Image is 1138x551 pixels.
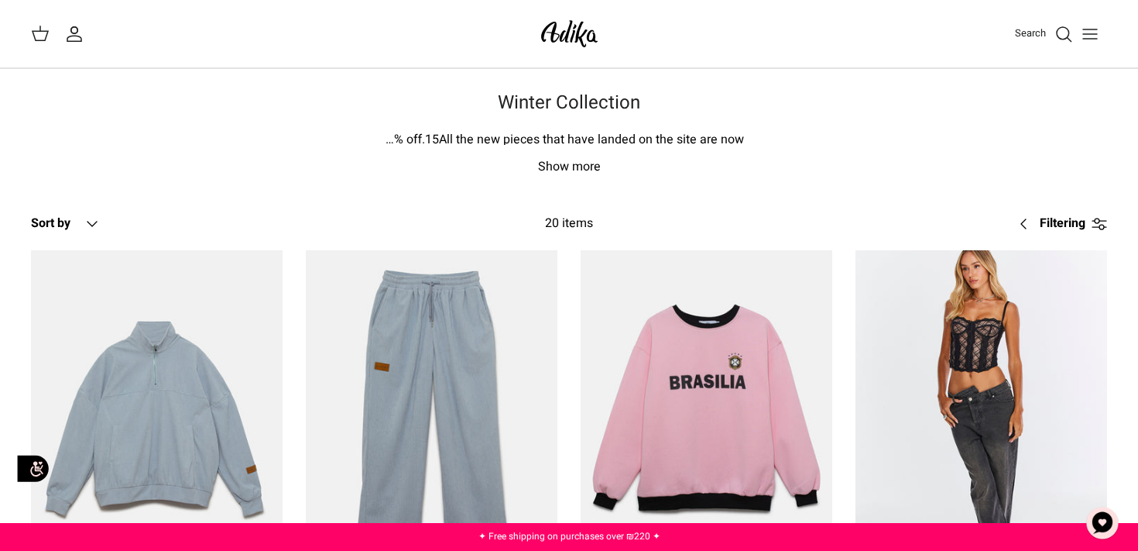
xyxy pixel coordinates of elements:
[1040,214,1085,232] font: Filtering
[65,25,90,43] a: My account
[545,214,593,232] font: 20 items
[498,89,640,116] font: Winter Collection
[538,157,601,176] font: Show more
[1009,205,1107,243] a: Filtering
[439,130,744,149] font: All the new pieces that have landed on the site are now
[31,207,101,241] button: Sort by
[1015,26,1046,40] font: Search
[394,130,425,149] font: % off.
[1079,500,1126,546] button: Chat
[1015,25,1073,43] a: Search
[536,15,602,52] img: Adika IL
[31,214,70,232] font: Sort by
[478,529,660,543] a: ✦ Free shipping on purchases over ₪220 ✦
[1073,17,1107,51] button: Toggle menu
[425,130,439,149] font: 15
[12,447,54,490] img: accessibility_icon02.svg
